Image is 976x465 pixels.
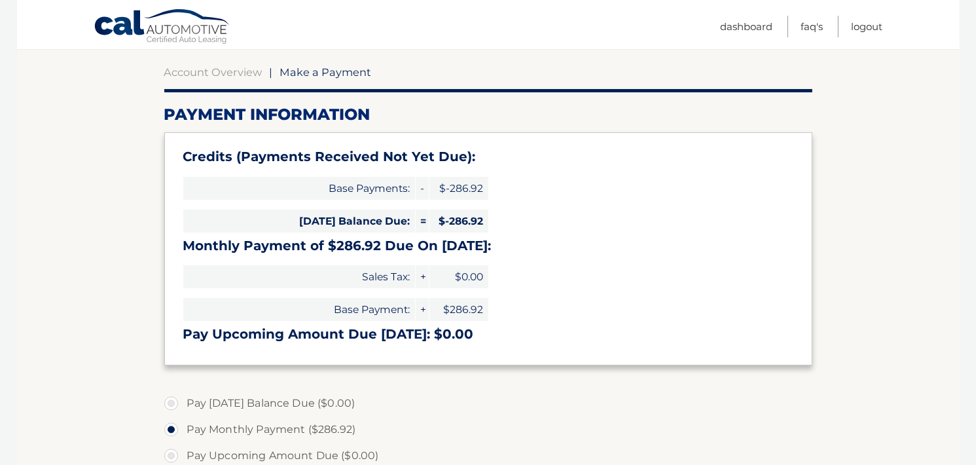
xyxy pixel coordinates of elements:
[183,265,415,288] span: Sales Tax:
[183,177,415,200] span: Base Payments:
[183,149,793,165] h3: Credits (Payments Received Not Yet Due):
[416,177,429,200] span: -
[416,265,429,288] span: +
[183,298,415,321] span: Base Payment:
[416,298,429,321] span: +
[280,65,372,79] span: Make a Payment
[164,105,812,124] h2: Payment Information
[429,298,488,321] span: $286.92
[164,417,812,443] label: Pay Monthly Payment ($286.92)
[429,210,488,232] span: $-286.92
[416,210,429,232] span: =
[183,210,415,232] span: [DATE] Balance Due:
[852,16,883,37] a: Logout
[183,238,793,254] h3: Monthly Payment of $286.92 Due On [DATE]:
[801,16,823,37] a: FAQ's
[183,326,793,343] h3: Pay Upcoming Amount Due [DATE]: $0.00
[270,65,273,79] span: |
[94,9,231,46] a: Cal Automotive
[164,390,812,417] label: Pay [DATE] Balance Due ($0.00)
[164,65,262,79] a: Account Overview
[721,16,773,37] a: Dashboard
[429,265,488,288] span: $0.00
[429,177,488,200] span: $-286.92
